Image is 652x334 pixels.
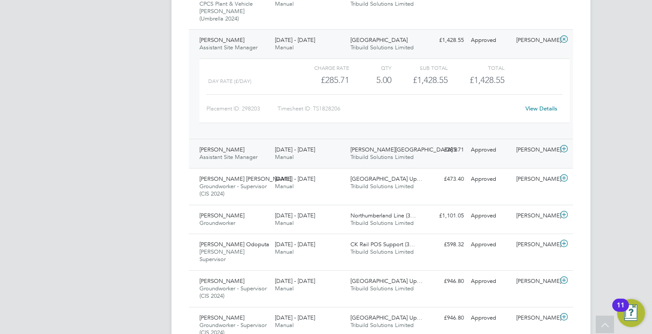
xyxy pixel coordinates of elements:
div: Approved [467,238,513,252]
span: [DATE] - [DATE] [275,241,315,248]
span: [PERSON_NAME] [199,314,244,321]
span: [GEOGRAPHIC_DATA] Up… [350,175,422,182]
span: Tribuild Solutions Limited [350,285,414,292]
span: Manual [275,153,294,161]
div: £285.71 [293,73,349,87]
span: Assistant Site Manager [199,153,257,161]
div: £285.71 [422,143,467,157]
span: [PERSON_NAME] [199,277,244,285]
span: [PERSON_NAME] Odoputa [199,241,269,248]
div: £946.80 [422,311,467,325]
div: Approved [467,274,513,289]
div: [PERSON_NAME] [513,143,558,157]
div: Approved [467,311,513,325]
span: Manual [275,285,294,292]
span: Manual [275,248,294,255]
span: Groundworker [199,219,235,227]
div: Approved [467,209,513,223]
div: Timesheet ID: TS1828206 [278,102,520,116]
span: CK Rail POS Support (3… [350,241,415,248]
div: [PERSON_NAME] [513,33,558,48]
span: [DATE] - [DATE] [275,36,315,44]
div: Sub Total [391,62,448,73]
span: £1,428.55 [470,75,504,85]
span: Manual [275,182,294,190]
span: [PERSON_NAME] [199,146,244,153]
span: [PERSON_NAME] Supervisor [199,248,244,263]
span: [GEOGRAPHIC_DATA] Up… [350,314,422,321]
div: [PERSON_NAME] [513,209,558,223]
span: Tribuild Solutions Limited [350,248,414,255]
span: [DATE] - [DATE] [275,314,315,321]
a: View Details [525,105,557,112]
div: £1,101.05 [422,209,467,223]
div: Approved [467,33,513,48]
span: Tribuild Solutions Limited [350,321,414,329]
div: £946.80 [422,274,467,289]
div: £1,428.55 [391,73,448,87]
div: Charge rate [293,62,349,73]
div: Total [448,62,504,73]
span: [DATE] - [DATE] [275,146,315,153]
div: Approved [467,172,513,186]
div: [PERSON_NAME] [513,238,558,252]
span: [DATE] - [DATE] [275,175,315,182]
div: £473.40 [422,172,467,186]
div: 11 [617,305,625,317]
span: [PERSON_NAME] [PERSON_NAME] [199,175,291,182]
div: Placement ID: 298203 [206,102,278,116]
span: Day rate (£/day) [208,78,251,84]
span: Tribuild Solutions Limited [350,153,414,161]
span: Manual [275,219,294,227]
div: 5.00 [349,73,391,87]
span: [PERSON_NAME] [199,212,244,219]
span: Assistant Site Manager [199,44,257,51]
button: Open Resource Center, 11 new notifications [617,299,645,327]
span: Tribuild Solutions Limited [350,182,414,190]
div: [PERSON_NAME] [513,172,558,186]
span: Manual [275,321,294,329]
div: QTY [349,62,391,73]
span: [GEOGRAPHIC_DATA] [350,36,408,44]
span: Manual [275,44,294,51]
span: [GEOGRAPHIC_DATA] Up… [350,277,422,285]
span: [DATE] - [DATE] [275,212,315,219]
span: [PERSON_NAME] [199,36,244,44]
div: [PERSON_NAME] [513,274,558,289]
span: [PERSON_NAME][GEOGRAPHIC_DATA] 8 [350,146,457,153]
div: [PERSON_NAME] [513,311,558,325]
div: £598.32 [422,238,467,252]
span: Groundworker - Supervisor (CIS 2024) [199,182,267,197]
div: Approved [467,143,513,157]
span: [DATE] - [DATE] [275,277,315,285]
div: £1,428.55 [422,33,467,48]
span: Tribuild Solutions Limited [350,44,414,51]
span: Tribuild Solutions Limited [350,219,414,227]
span: Northumberland Line (3… [350,212,416,219]
span: Groundworker - Supervisor (CIS 2024) [199,285,267,300]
